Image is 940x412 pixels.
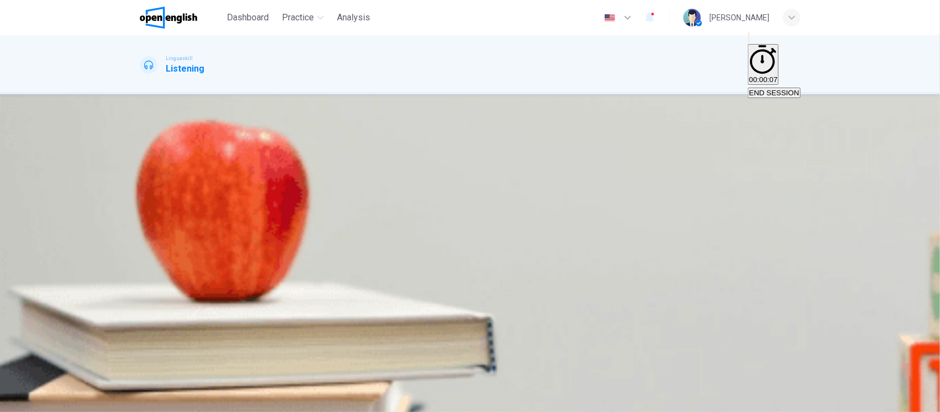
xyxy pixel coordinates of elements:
[710,11,770,24] div: [PERSON_NAME]
[222,8,273,28] button: Dashboard
[227,11,269,24] span: Dashboard
[282,11,314,24] span: Practice
[749,89,799,97] span: END SESSION
[333,8,374,28] button: Analysis
[748,44,800,86] div: Hide
[748,44,779,85] button: 00:00:07
[683,9,701,26] img: Profile picture
[749,75,778,84] span: 00:00:07
[603,14,617,22] img: en
[748,88,800,98] button: END SESSION
[278,8,328,28] button: Practice
[337,11,370,24] span: Analysis
[748,31,800,44] div: Mute
[140,7,223,29] a: OpenEnglish logo
[140,7,198,29] img: OpenEnglish logo
[166,55,193,62] span: Linguaskill
[166,62,205,75] h1: Listening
